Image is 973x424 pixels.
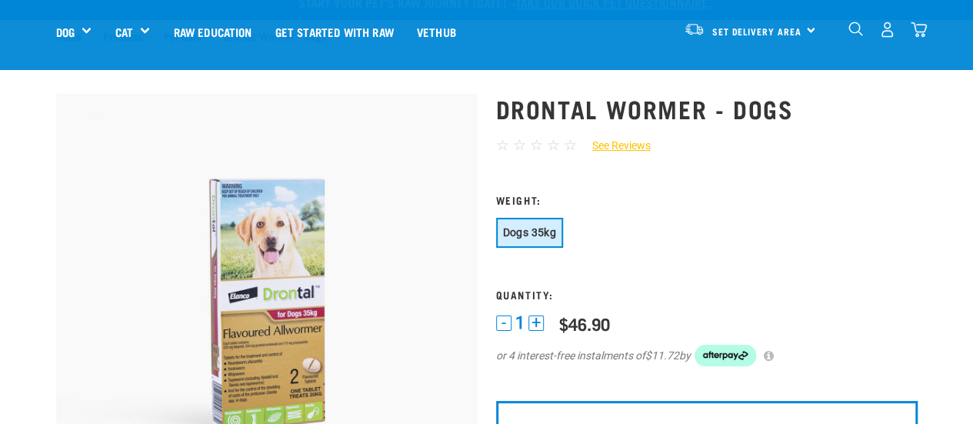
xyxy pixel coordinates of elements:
[496,95,918,122] h1: Drontal Wormer - Dogs
[879,22,895,38] img: user.png
[515,315,525,331] span: 1
[577,138,651,154] a: See Reviews
[115,23,132,41] a: Cat
[848,22,863,36] img: home-icon-1@2x.png
[496,218,563,248] button: Dogs 35kg
[547,136,560,154] span: ☆
[496,136,509,154] span: ☆
[684,22,705,36] img: van-moving.png
[56,23,75,41] a: Dog
[712,28,801,34] span: Set Delivery Area
[528,315,544,331] button: +
[503,226,556,239] span: Dogs 35kg
[645,348,679,364] span: $11.72
[559,314,610,333] div: $46.90
[496,194,918,205] h3: Weight:
[911,22,927,38] img: home-icon@2x.png
[405,1,468,62] a: Vethub
[496,345,918,366] div: or 4 interest-free instalments of by
[530,136,543,154] span: ☆
[496,289,918,300] h3: Quantity:
[564,136,577,154] span: ☆
[513,136,526,154] span: ☆
[695,345,756,366] img: Afterpay
[264,1,405,62] a: Get started with Raw
[162,1,263,62] a: Raw Education
[496,315,511,331] button: -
